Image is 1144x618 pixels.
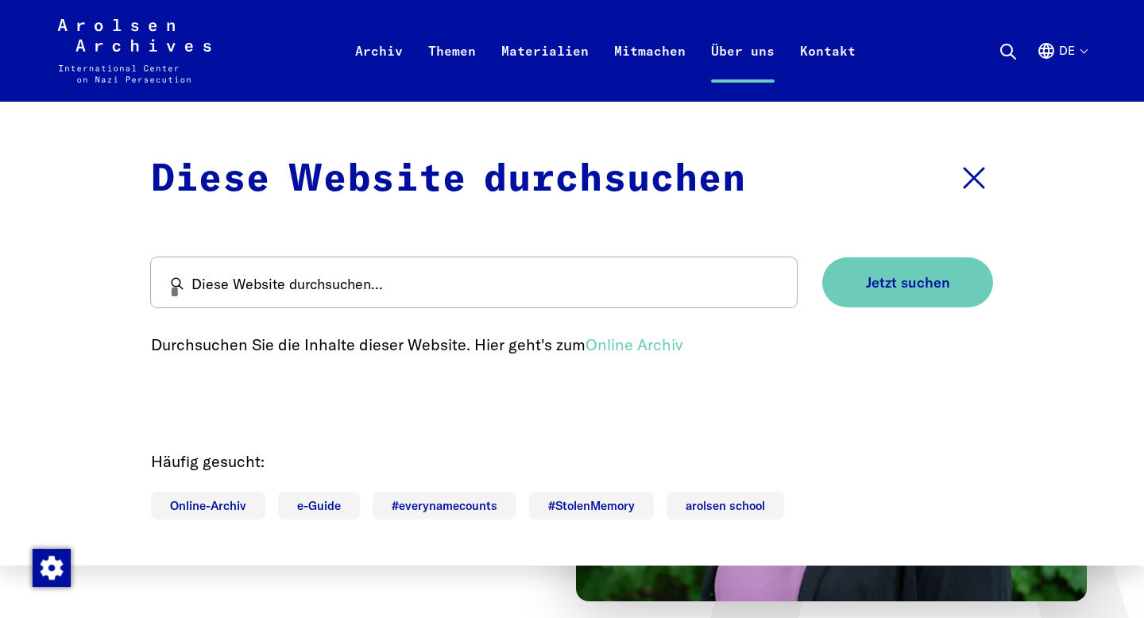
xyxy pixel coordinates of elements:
a: arolsen school [667,492,784,520]
a: Online-Archiv [151,492,265,520]
button: Deutsch, Sprachauswahl [1037,41,1087,98]
button: Jetzt suchen [822,257,993,307]
a: Archiv [342,38,415,102]
a: #StolenMemory [529,492,654,520]
div: Zustimmung ändern [32,548,70,586]
nav: Primär [342,19,868,83]
img: Zustimmung ändern [33,549,71,587]
a: #everynamecounts [373,492,516,520]
a: Über uns [698,38,787,102]
span: Jetzt suchen [866,275,950,292]
a: e-Guide [278,492,360,520]
p: Diese Website durchsuchen [151,151,746,208]
p: Häufig gesucht: [151,450,993,473]
a: Materialien [489,38,601,102]
a: Kontakt [787,38,868,102]
p: Durchsuchen Sie die Inhalte dieser Website. Hier geht's zum [151,333,993,357]
a: Themen [415,38,489,102]
a: Online Archiv [586,334,682,354]
a: Mitmachen [601,38,698,102]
